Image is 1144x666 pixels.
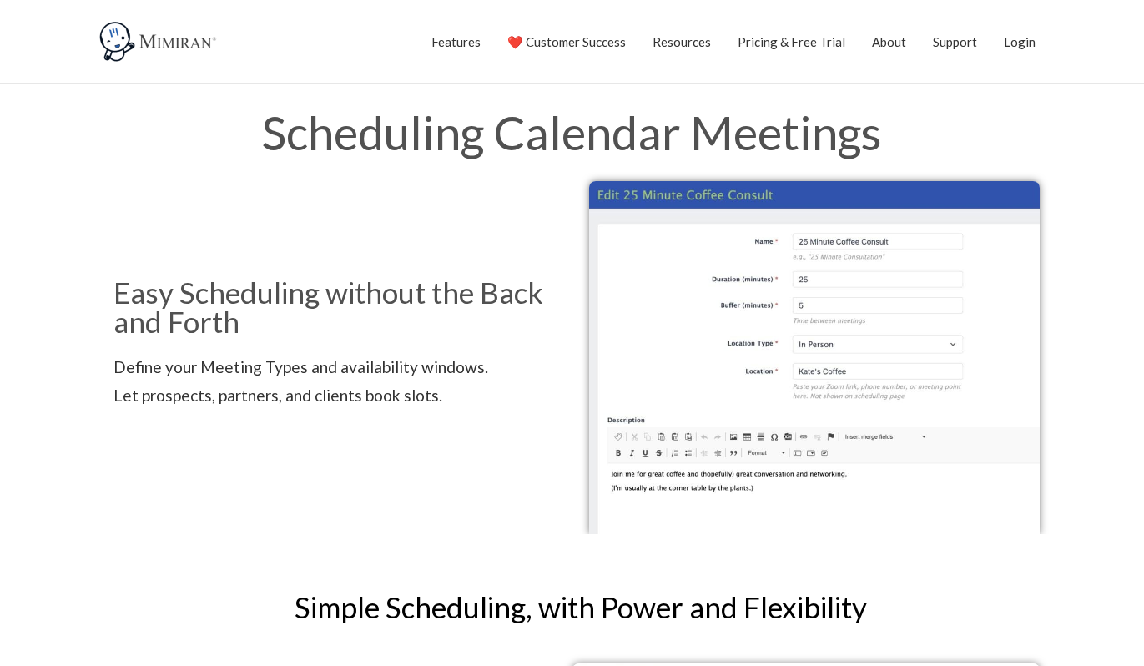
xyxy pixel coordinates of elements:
img: Edit meeting type details [589,181,1040,534]
img: Mimiran CRM [97,21,222,63]
a: Resources [653,21,711,63]
h2: Easy Scheduling without the Back and Forth [113,278,564,336]
a: Pricing & Free Trial [738,21,845,63]
div: Let prospects, partners, and clients book slots. [113,381,564,410]
a: About [872,21,906,63]
h1: Scheduling Calendar Meetings [97,109,1048,156]
div: Define your Meeting Types and availability windows. [113,353,564,381]
a: Features [431,21,481,63]
h2: Simple Scheduling, with Power and Flexibility [122,593,1040,622]
a: Login [1004,21,1036,63]
a: ❤️ Customer Success [507,21,626,63]
a: Support [933,21,977,63]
